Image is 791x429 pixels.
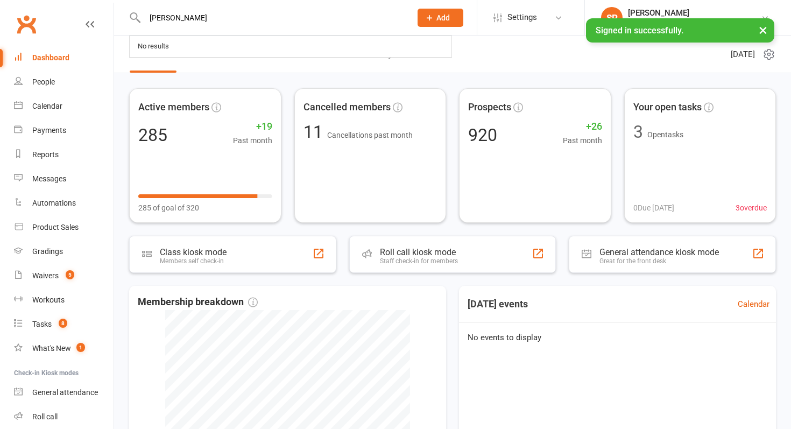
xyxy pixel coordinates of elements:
span: 5 [66,270,74,279]
span: Your open tasks [633,100,702,115]
div: General attendance kiosk mode [599,247,719,257]
div: [PERSON_NAME] [628,8,761,18]
a: General attendance kiosk mode [14,381,114,405]
div: Automations [32,199,76,207]
div: Messages [32,174,66,183]
div: Workouts [32,296,65,304]
div: Gradings [32,247,63,256]
div: 285 [138,126,167,144]
a: Dashboard [14,46,114,70]
h3: [DATE] events [459,294,536,314]
div: Tasks [32,320,52,328]
a: Automations [14,191,114,215]
a: Messages [14,167,114,191]
div: Staff check-in for members [380,257,458,265]
div: Waivers [32,271,59,280]
div: Calendar [32,102,62,110]
a: Product Sales [14,215,114,240]
a: Payments [14,118,114,143]
div: SP [601,7,623,29]
div: Product Sales [32,223,79,231]
button: Add [418,9,463,27]
button: × [753,18,773,41]
div: Members self check-in [160,257,227,265]
a: Tasks 8 [14,312,114,336]
span: 8 [59,319,67,328]
span: 1 [76,343,85,352]
span: [DATE] [731,48,755,61]
span: 11 [303,122,327,142]
span: 0 Due [DATE] [633,202,674,214]
span: Cancelled members [303,100,391,115]
div: Class kiosk mode [160,247,227,257]
a: Waivers 5 [14,264,114,288]
div: People [32,78,55,86]
span: Signed in successfully. [596,25,683,36]
div: Reports [32,150,59,159]
a: Workouts [14,288,114,312]
a: What's New1 [14,336,114,361]
div: Roll call [32,412,58,421]
span: Past month [563,135,602,146]
a: Gradings [14,240,114,264]
div: No events to display [455,322,780,353]
div: General attendance [32,388,98,397]
span: Settings [507,5,537,30]
a: Clubworx [13,11,40,38]
span: Cancellations past month [327,131,413,139]
span: +19 [233,119,272,135]
div: Black Belt Martial Arts Kincumber South [628,18,761,27]
input: Search... [142,10,404,25]
span: Past month [233,135,272,146]
div: Roll call kiosk mode [380,247,458,257]
a: Reports [14,143,114,167]
span: Open tasks [647,130,683,139]
div: 920 [468,126,497,144]
a: Roll call [14,405,114,429]
div: Payments [32,126,66,135]
a: Calendar [14,94,114,118]
div: Dashboard [32,53,69,62]
a: Calendar [738,298,769,311]
span: +26 [563,119,602,135]
span: Add [436,13,450,22]
div: Great for the front desk [599,257,719,265]
div: No results [135,39,172,54]
span: 285 of goal of 320 [138,202,199,214]
span: Prospects [468,100,511,115]
span: Membership breakdown [138,294,258,310]
span: 3 overdue [736,202,767,214]
span: Active members [138,100,209,115]
div: What's New [32,344,71,353]
div: 3 [633,123,643,140]
a: People [14,70,114,94]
